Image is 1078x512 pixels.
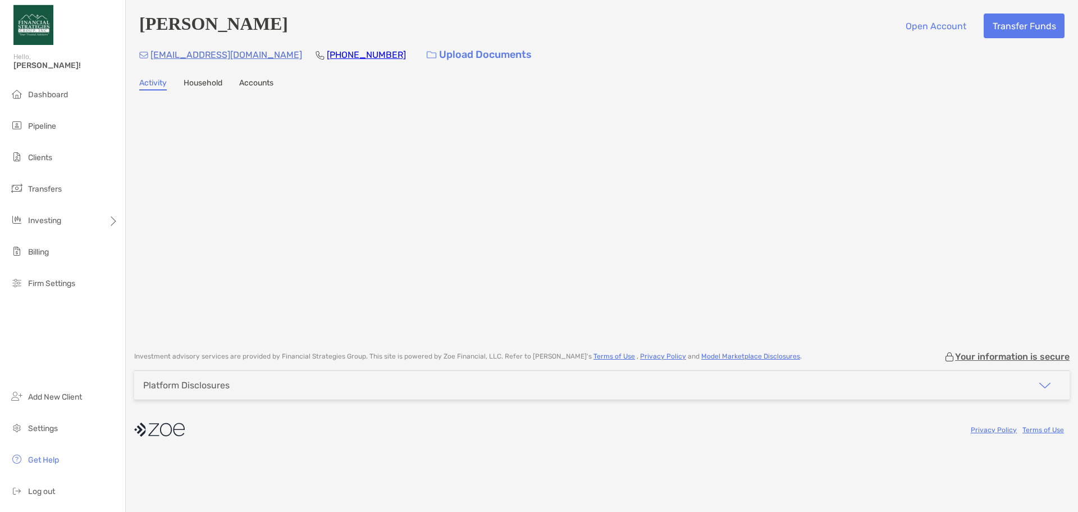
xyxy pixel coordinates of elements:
span: Dashboard [28,90,68,99]
img: investing icon [10,213,24,226]
span: Add New Client [28,392,82,402]
span: Get Help [28,455,59,465]
a: Household [184,78,222,90]
button: Open Account [897,13,975,38]
a: Privacy Policy [971,426,1017,434]
span: Clients [28,153,52,162]
a: Upload Documents [419,43,539,67]
img: get-help icon [10,452,24,466]
button: Transfer Funds [984,13,1065,38]
span: Transfers [28,184,62,194]
img: Email Icon [139,52,148,58]
img: company logo [134,417,185,442]
span: [PERSON_NAME]! [13,61,118,70]
a: Terms of Use [1022,426,1064,434]
a: Privacy Policy [640,352,686,360]
span: Log out [28,487,55,496]
img: pipeline icon [10,119,24,132]
span: Settings [28,424,58,433]
span: Investing [28,216,61,225]
span: Firm Settings [28,279,75,288]
a: Activity [139,78,167,90]
p: Your information is secure [955,351,1070,362]
img: billing icon [10,244,24,258]
img: button icon [427,51,436,59]
img: transfers icon [10,182,24,195]
img: firm-settings icon [10,276,24,289]
span: Billing [28,247,49,257]
a: Terms of Use [593,352,635,360]
img: Zoe Logo [13,4,53,45]
a: Model Marketplace Disclosures [701,352,800,360]
img: Phone Icon [316,51,325,60]
img: settings icon [10,421,24,434]
div: Platform Disclosures [143,380,230,391]
a: Accounts [239,78,273,90]
p: Investment advisory services are provided by Financial Strategies Group . This site is powered by... [134,352,802,361]
h4: [PERSON_NAME] [139,13,288,38]
p: [EMAIL_ADDRESS][DOMAIN_NAME] [150,48,302,62]
img: add_new_client icon [10,389,24,403]
a: [PHONE_NUMBER] [327,49,406,60]
img: logout icon [10,484,24,497]
img: clients icon [10,150,24,164]
img: dashboard icon [10,87,24,101]
span: Pipeline [28,121,56,131]
img: icon arrow [1038,379,1052,392]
